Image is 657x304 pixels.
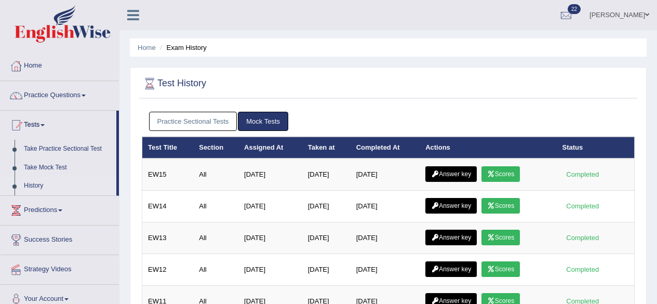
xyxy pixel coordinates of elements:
div: Completed [562,169,603,180]
a: Strategy Videos [1,255,119,281]
a: Practice Questions [1,81,119,107]
div: Completed [562,201,603,212]
a: Take Practice Sectional Test [19,140,116,158]
a: Home [1,51,119,77]
a: Practice Sectional Tests [149,112,237,131]
td: [DATE] [238,191,302,222]
td: All [193,254,238,286]
a: Answer key [425,230,477,245]
a: Answer key [425,198,477,214]
th: Assigned At [238,137,302,158]
a: Scores [481,261,520,277]
td: [DATE] [238,254,302,286]
a: Scores [481,198,520,214]
div: Completed [562,264,603,275]
td: EW14 [142,191,194,222]
td: All [193,158,238,191]
td: [DATE] [351,222,420,254]
a: Mock Tests [238,112,288,131]
td: [DATE] [238,222,302,254]
a: Scores [481,230,520,245]
th: Section [193,137,238,158]
span: 22 [568,4,581,14]
td: EW15 [142,158,194,191]
a: Success Stories [1,226,119,252]
a: Home [138,44,156,51]
td: [DATE] [302,191,351,222]
td: EW12 [142,254,194,286]
a: Predictions [1,196,119,222]
td: [DATE] [302,158,351,191]
td: [DATE] [351,191,420,222]
th: Actions [420,137,556,158]
li: Exam History [157,43,207,52]
a: Answer key [425,261,477,277]
th: Status [557,137,635,158]
td: All [193,222,238,254]
td: [DATE] [351,254,420,286]
th: Test Title [142,137,194,158]
th: Completed At [351,137,420,158]
td: EW13 [142,222,194,254]
td: [DATE] [302,254,351,286]
td: [DATE] [302,222,351,254]
td: [DATE] [238,158,302,191]
td: [DATE] [351,158,420,191]
a: Scores [481,166,520,182]
td: All [193,191,238,222]
a: History [19,177,116,195]
a: Answer key [425,166,477,182]
h2: Test History [142,76,206,91]
a: Tests [1,111,116,137]
th: Taken at [302,137,351,158]
a: Take Mock Test [19,158,116,177]
div: Completed [562,232,603,243]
